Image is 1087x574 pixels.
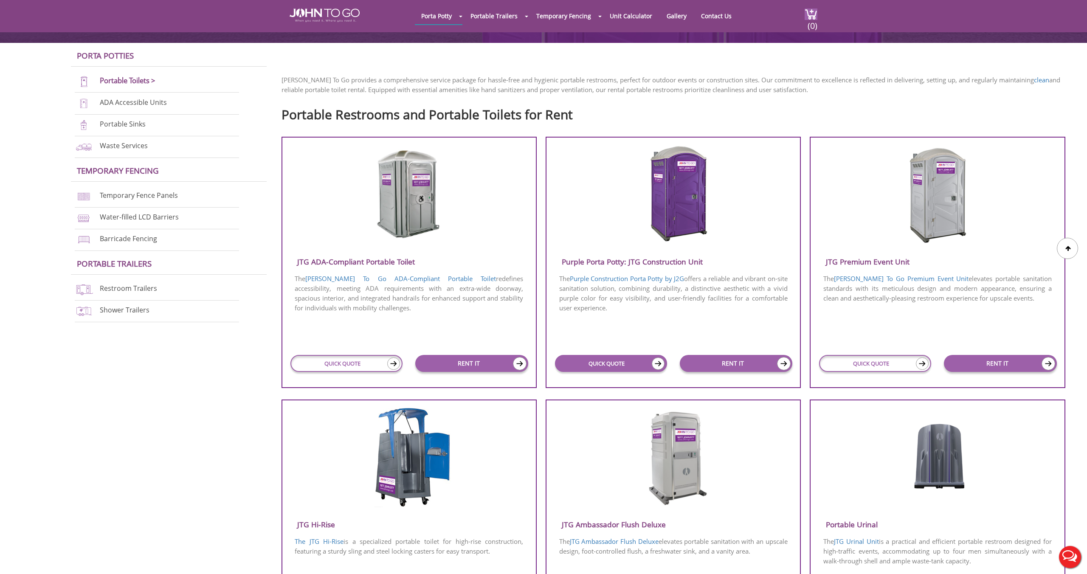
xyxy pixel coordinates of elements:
img: JOHN to go [290,8,360,22]
a: Unit Calculator [603,8,659,24]
a: [PERSON_NAME] To Go ADA-Compliant Portable Toilet [305,274,496,283]
a: RENT IT [415,355,528,372]
a: QUICK QUOTE [290,355,403,372]
img: icon [916,357,929,370]
img: JTG-Ambassador-Flush-Deluxe.png [633,408,714,506]
a: clean [1034,76,1049,84]
a: Portable Toilets > [100,76,155,85]
a: Portable Trailers [464,8,524,24]
p: The redefines accessibility, meeting ADA requirements with an extra-wide doorway, spacious interi... [282,273,536,314]
h3: JTG ADA-Compliant Portable Toilet [282,255,536,269]
img: waste-services-new.png [75,141,93,152]
p: The elevates portable sanitation with an upscale design, foot-controlled flush, a freshwater sink... [546,536,800,557]
button: Live Chat [1053,540,1087,574]
h3: Purple Porta Potty: JTG Construction Unit [546,255,800,269]
img: shower-trailers-new.png [75,305,93,317]
a: Purple Construction Porta Potty by J2G [570,274,684,283]
h3: JTG Premium Event Unit [811,255,1064,269]
img: ADA-units-new.png [75,98,93,109]
a: Water-filled LCD Barriers [100,213,179,222]
h2: Portable Restrooms and Portable Toilets for Rent [282,103,1075,121]
p: The offers a reliable and vibrant on-site sanitation solution, combining durability, a distinctiv... [546,273,800,314]
a: Shower Trailers [100,306,149,315]
h3: JTG Ambassador Flush Deluxe [546,518,800,532]
img: barricade-fencing-icon-new.png [75,234,93,245]
a: Temporary Fence Panels [100,191,178,200]
img: JTG-Premium-Event-Unit.png [897,145,978,243]
p: is a specialized portable toilet for high-rise construction, featuring a sturdy sling and steel l... [282,536,536,557]
img: JTG-ADA-Compliant-Portable-Toilet.png [369,145,450,243]
img: chan-link-fencing-new.png [75,191,93,202]
a: Temporary Fencing [530,8,597,24]
a: JTG Ambassador Flush Deluxe [570,537,659,546]
a: Waste Services [100,141,148,151]
p: [PERSON_NAME] To Go provides a comprehensive service package for hassle-free and hygienic portabl... [282,75,1075,95]
img: icon [513,357,527,370]
a: Porta Potties [77,50,134,61]
a: Portable Sinks [100,119,146,129]
a: [PERSON_NAME] To Go Premium Event Unit [834,274,969,283]
img: Purple-Porta-Potty-J2G-Construction-Unit.png [633,145,714,243]
span: (0) [807,13,817,31]
a: RENT IT [680,355,793,372]
img: JTG-Hi-Rise-Unit.png [366,408,451,508]
img: portable-toilets-new.png [75,76,93,87]
a: Contact Us [695,8,738,24]
a: Porta Potty [415,8,458,24]
a: Portable trailers [77,258,152,269]
a: Temporary Fencing [77,165,159,176]
img: portable-sinks-new.png [75,119,93,131]
h3: Portable Urinal [811,518,1064,532]
p: The elevates portable sanitation standards with its meticulous design and modern appearance, ensu... [811,273,1064,304]
img: icon [1042,357,1055,370]
p: The is a practical and efficient portable restroom designed for high-traffic events, accommodatin... [811,536,1064,567]
img: cart a [805,8,817,20]
a: Gallery [660,8,693,24]
img: icon [387,357,400,370]
a: Restroom Trailers [100,284,157,293]
a: Barricade Fencing [100,234,157,244]
img: water-filled%20barriers-new.png [75,212,93,224]
a: QUICK QUOTE [819,355,931,372]
a: The JTG Hi-Rise [295,537,344,546]
img: JTG-Urinal-Unit.png [902,408,973,493]
img: icon [652,357,665,370]
a: JTG Urinal Unit [834,537,879,546]
a: ADA Accessible Units [100,98,167,107]
a: QUICK QUOTE [555,355,667,372]
a: RENT IT [944,355,1057,372]
img: icon [777,357,791,370]
h3: JTG Hi-Rise [282,518,536,532]
img: restroom-trailers-new.png [75,284,93,295]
